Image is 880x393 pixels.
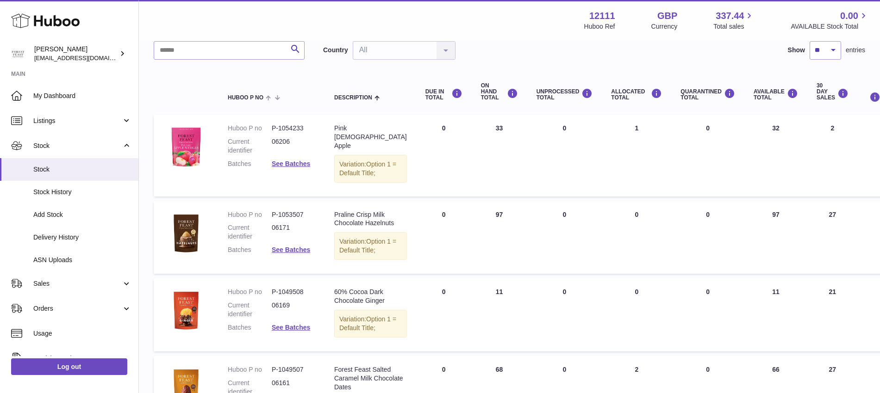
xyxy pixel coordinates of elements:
[323,46,348,55] label: Country
[840,10,858,22] span: 0.00
[416,201,472,274] td: 0
[334,310,407,338] div: Variation:
[706,288,710,295] span: 0
[788,46,805,55] label: Show
[791,22,869,31] span: AVAILABLE Stock Total
[807,278,858,351] td: 21
[228,124,272,133] dt: Huboo P no
[706,124,710,132] span: 0
[272,160,310,167] a: See Batches
[272,246,310,253] a: See Batches
[334,124,407,150] div: Pink [DEMOGRAPHIC_DATA] Apple
[472,278,527,351] td: 11
[334,95,372,101] span: Description
[651,22,678,31] div: Currency
[472,115,527,196] td: 33
[602,278,671,351] td: 0
[537,88,593,101] div: UNPROCESSED Total
[33,279,122,288] span: Sales
[706,366,710,373] span: 0
[228,223,272,241] dt: Current identifier
[34,45,118,62] div: [PERSON_NAME]
[33,92,131,100] span: My Dashboard
[716,10,744,22] span: 337.44
[602,115,671,196] td: 1
[527,278,602,351] td: 0
[472,201,527,274] td: 97
[272,124,316,133] dd: P-1054233
[228,288,272,296] dt: Huboo P no
[33,210,131,219] span: Add Stock
[33,354,122,363] span: Invoicing and Payments
[713,22,755,31] span: Total sales
[272,324,310,331] a: See Batches
[584,22,615,31] div: Huboo Ref
[807,115,858,196] td: 2
[228,210,272,219] dt: Huboo P no
[33,188,131,196] span: Stock History
[527,115,602,196] td: 0
[791,10,869,31] a: 0.00 AVAILABLE Stock Total
[228,95,263,101] span: Huboo P no
[416,115,472,196] td: 0
[807,201,858,274] td: 27
[272,137,316,155] dd: 06206
[33,141,122,150] span: Stock
[11,47,25,61] img: bronaghc@forestfeast.com
[33,117,122,125] span: Listings
[272,210,316,219] dd: P-1053507
[713,10,755,31] a: 337.44 Total sales
[527,201,602,274] td: 0
[228,137,272,155] dt: Current identifier
[334,155,407,183] div: Variation:
[611,88,662,101] div: ALLOCATED Total
[334,365,407,392] div: Forest Feast Salted Caramel Milk Chocolate Dates
[334,288,407,305] div: 60% Cocoa Dark Chocolate Ginger
[744,278,807,351] td: 11
[163,288,209,334] img: product image
[33,165,131,174] span: Stock
[754,88,798,101] div: AVAILABLE Total
[228,246,272,254] dt: Batches
[228,301,272,319] dt: Current identifier
[589,10,615,22] strong: 12111
[33,233,131,242] span: Delivery History
[272,223,316,241] dd: 06171
[228,160,272,168] dt: Batches
[334,232,407,260] div: Variation:
[416,278,472,351] td: 0
[272,288,316,296] dd: P-1049508
[680,88,735,101] div: QUARANTINED Total
[744,201,807,274] td: 97
[339,160,396,177] span: Option 1 = Default Title;
[33,304,122,313] span: Orders
[846,46,865,55] span: entries
[481,83,518,101] div: ON HAND Total
[744,115,807,196] td: 32
[339,238,396,254] span: Option 1 = Default Title;
[272,301,316,319] dd: 06169
[657,10,677,22] strong: GBP
[334,210,407,228] div: Praline Crisp Milk Chocolate Hazelnuts
[339,315,396,332] span: Option 1 = Default Title;
[11,358,127,375] a: Log out
[817,83,849,101] div: 30 DAY SALES
[425,88,462,101] div: DUE IN TOTAL
[706,211,710,218] span: 0
[228,323,272,332] dt: Batches
[228,365,272,374] dt: Huboo P no
[163,124,209,170] img: product image
[33,329,131,338] span: Usage
[163,210,209,257] img: product image
[272,365,316,374] dd: P-1049507
[602,201,671,274] td: 0
[33,256,131,264] span: ASN Uploads
[34,54,136,61] span: [EMAIL_ADDRESS][DOMAIN_NAME]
